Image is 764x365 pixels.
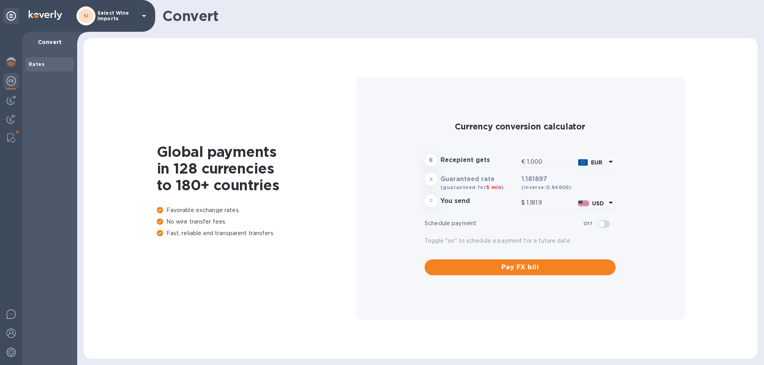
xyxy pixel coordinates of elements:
b: USD [592,200,604,207]
span: 5 min [486,184,501,190]
h3: 1.181897 [521,176,616,183]
img: USD [578,201,589,206]
b: Rates [29,61,45,67]
h3: Guaranteed rate [440,176,518,183]
img: Logo [29,10,62,20]
div: Unpin categories [3,8,19,24]
p: Fast, reliable and transparent transfers. [157,229,356,238]
div: $ [521,197,526,209]
h1: Convert [162,8,751,24]
h2: Currency conversion calculator [425,122,616,131]
p: Select Wine Imports [97,10,137,21]
p: Toggle "on" to schedule a payment for a future date. [425,237,616,245]
p: Schedule payment [425,219,583,228]
b: SI [84,13,89,19]
b: Off [583,220,592,226]
b: EUR [591,159,602,166]
h1: Global payments in 128 currencies to 180+ countries [157,143,356,193]
strong: € [429,157,433,163]
input: Amount [527,156,575,168]
b: (guaranteed for ) [440,184,504,190]
input: Amount [526,197,575,209]
b: (inverse: 0.84609 ) [521,184,571,190]
p: Favorable exchange rates. [157,206,356,214]
span: Pay FX bill [431,263,609,272]
button: Pay FX bill [425,259,616,275]
div: = [425,195,437,207]
img: Foreign exchange [6,76,16,86]
h3: Recepient gets [440,156,518,164]
p: Convert [29,38,71,46]
div: x [425,173,437,185]
p: No wire transfer fees. [157,218,356,226]
div: € [521,156,527,168]
h3: You send [440,197,518,205]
